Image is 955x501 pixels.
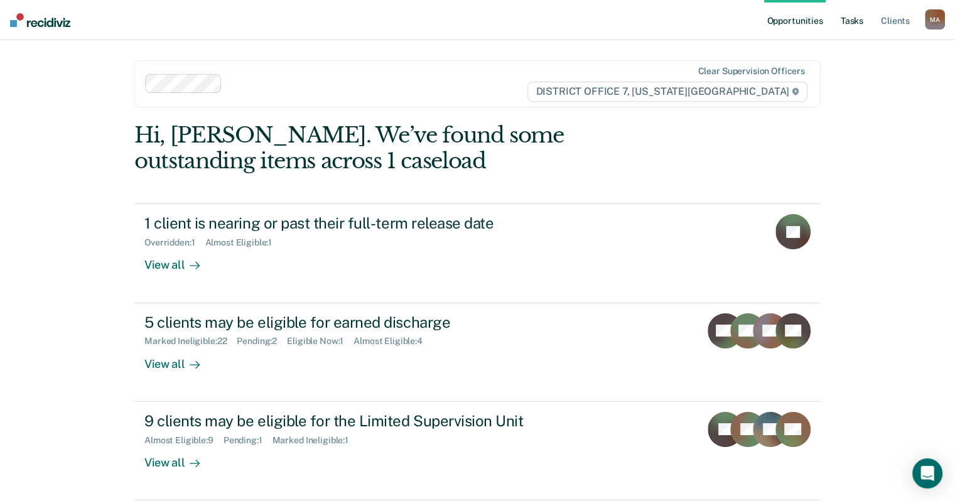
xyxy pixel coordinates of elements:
[144,435,224,446] div: Almost Eligible : 9
[287,336,353,347] div: Eligible Now : 1
[925,9,945,30] div: M A
[912,458,942,488] div: Open Intercom Messenger
[144,347,215,371] div: View all
[144,248,215,272] div: View all
[144,313,585,331] div: 5 clients may be eligible for earned discharge
[205,237,282,248] div: Almost Eligible : 1
[527,82,807,102] span: DISTRICT OFFICE 7, [US_STATE][GEOGRAPHIC_DATA]
[144,336,237,347] div: Marked Ineligible : 22
[144,214,585,232] div: 1 client is nearing or past their full-term release date
[134,303,821,402] a: 5 clients may be eligible for earned dischargeMarked Ineligible:22Pending:2Eligible Now:1Almost E...
[237,336,287,347] div: Pending : 2
[224,435,272,446] div: Pending : 1
[144,237,205,248] div: Overridden : 1
[353,336,433,347] div: Almost Eligible : 4
[144,412,585,430] div: 9 clients may be eligible for the Limited Supervision Unit
[272,435,359,446] div: Marked Ineligible : 1
[134,203,821,303] a: 1 client is nearing or past their full-term release dateOverridden:1Almost Eligible:1View all
[698,66,804,77] div: Clear supervision officers
[144,445,215,470] div: View all
[134,402,821,500] a: 9 clients may be eligible for the Limited Supervision UnitAlmost Eligible:9Pending:1Marked Inelig...
[10,13,70,27] img: Recidiviz
[134,122,683,174] div: Hi, [PERSON_NAME]. We’ve found some outstanding items across 1 caseload
[925,9,945,30] button: MA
